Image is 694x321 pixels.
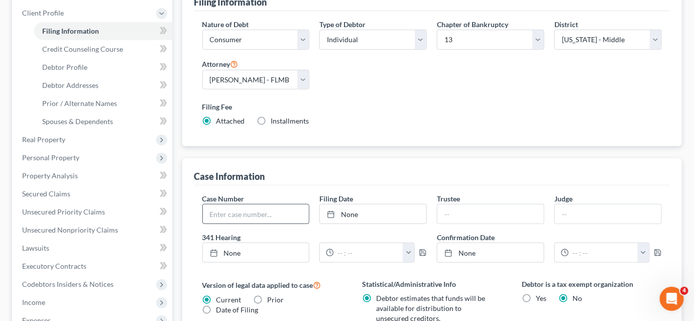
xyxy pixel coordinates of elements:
[14,221,172,239] a: Unsecured Nonpriority Claims
[197,232,432,243] label: 341 Hearing
[22,171,78,180] span: Property Analysis
[14,257,172,275] a: Executory Contracts
[34,76,172,94] a: Debtor Addresses
[34,58,172,76] a: Debtor Profile
[34,22,172,40] a: Filing Information
[680,287,688,295] span: 4
[216,117,245,125] span: Attached
[437,243,544,262] a: None
[22,189,70,198] span: Secured Claims
[22,153,79,162] span: Personal Property
[14,185,172,203] a: Secured Claims
[22,226,118,234] span: Unsecured Nonpriority Claims
[22,244,49,252] span: Lawsuits
[42,117,113,126] span: Spouses & Dependents
[14,203,172,221] a: Unsecured Priority Claims
[22,280,113,288] span: Codebtors Insiders & Notices
[216,305,259,314] span: Date of Filing
[22,9,64,17] span: Client Profile
[554,19,578,30] label: District
[202,58,239,70] label: Attorney
[202,101,662,112] label: Filing Fee
[22,135,65,144] span: Real Property
[432,232,667,243] label: Confirmation Date
[437,19,508,30] label: Chapter of Bankruptcy
[555,204,661,224] input: --
[334,243,403,262] input: -- : --
[536,294,546,302] span: Yes
[320,204,426,224] a: None
[216,295,242,304] span: Current
[42,63,87,71] span: Debtor Profile
[319,19,366,30] label: Type of Debtor
[268,295,284,304] span: Prior
[202,193,245,204] label: Case Number
[203,204,309,224] input: Enter case number...
[271,117,309,125] span: Installments
[22,207,105,216] span: Unsecured Priority Claims
[14,239,172,257] a: Lawsuits
[22,262,86,270] span: Executory Contracts
[22,298,45,306] span: Income
[660,287,684,311] iframe: Intercom live chat
[572,294,582,302] span: No
[202,19,249,30] label: Nature of Debt
[34,94,172,113] a: Prior / Alternate Names
[194,170,265,182] div: Case Information
[437,204,544,224] input: --
[522,279,661,289] label: Debtor is a tax exempt organization
[203,243,309,262] a: None
[34,113,172,131] a: Spouses & Dependents
[42,81,98,89] span: Debtor Addresses
[34,40,172,58] a: Credit Counseling Course
[569,243,638,262] input: -- : --
[42,27,99,35] span: Filing Information
[202,279,342,291] label: Version of legal data applied to case
[437,193,460,204] label: Trustee
[319,193,353,204] label: Filing Date
[362,279,502,289] label: Statistical/Administrative Info
[554,193,572,204] label: Judge
[14,167,172,185] a: Property Analysis
[42,99,117,108] span: Prior / Alternate Names
[42,45,123,53] span: Credit Counseling Course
